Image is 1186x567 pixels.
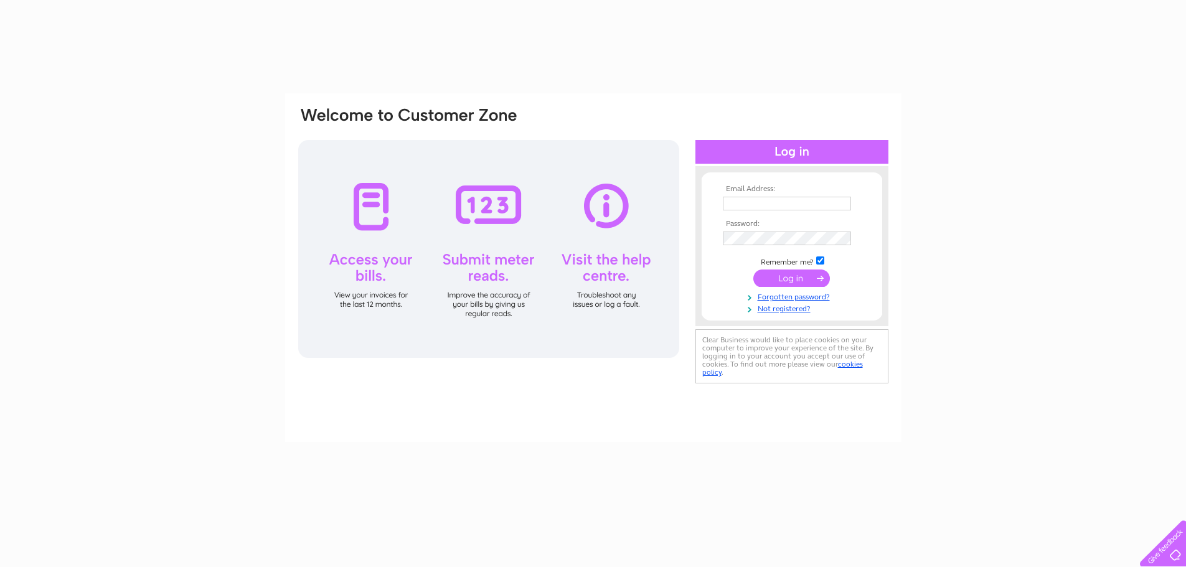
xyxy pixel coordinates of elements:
input: Submit [753,269,830,287]
a: Forgotten password? [723,290,864,302]
th: Email Address: [720,185,864,194]
a: Not registered? [723,302,864,314]
div: Clear Business would like to place cookies on your computer to improve your experience of the sit... [695,329,888,383]
td: Remember me? [720,255,864,267]
th: Password: [720,220,864,228]
a: cookies policy [702,360,863,377]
